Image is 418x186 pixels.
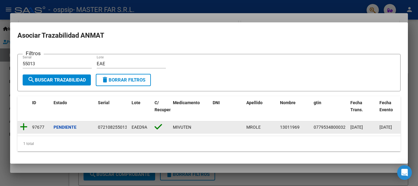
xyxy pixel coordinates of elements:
button: Borrar Filtros [96,74,151,86]
datatable-header-cell: Fecha Evento [377,96,406,123]
span: [DATE] [350,125,363,130]
datatable-header-cell: C/ Recupero [152,96,170,123]
span: Fecha Evento [379,100,393,112]
span: Estado [54,100,67,105]
datatable-header-cell: ID [30,96,51,123]
span: DNI [213,100,220,105]
span: Borrar Filtros [101,77,145,83]
div: 1 total [17,136,401,151]
button: Buscar Trazabilidad [23,74,91,85]
mat-icon: search [28,76,35,83]
datatable-header-cell: Medicamento [170,96,210,123]
span: 07795348000326 [314,125,348,130]
strong: Pendiente [54,125,77,130]
span: Serial [98,100,110,105]
span: Buscar Trazabilidad [28,77,86,83]
datatable-header-cell: Nombre [278,96,311,123]
span: gtin [314,100,321,105]
span: 072108255013 [98,125,127,130]
span: Fecha Trans. [350,100,363,112]
datatable-header-cell: DNI [210,96,244,123]
span: Nombre [280,100,296,105]
div: Open Intercom Messenger [397,165,412,180]
span: ID [32,100,36,105]
datatable-header-cell: Lote [129,96,152,123]
span: [DATE] [379,125,392,130]
datatable-header-cell: Apellido [244,96,278,123]
span: Lote [132,100,140,105]
datatable-header-cell: gtin [311,96,348,123]
h2: Asociar Trazabilidad ANMAT [17,30,401,41]
h3: Filtros [23,49,44,57]
mat-icon: delete [101,76,109,83]
span: 13011969 [280,125,300,130]
span: Medicamento [173,100,200,105]
span: C/ Recupero [155,100,173,112]
datatable-header-cell: Fecha Trans. [348,96,377,123]
span: MROLE [246,125,261,130]
span: 97677 [32,125,44,130]
datatable-header-cell: Estado [51,96,95,123]
span: Apellido [246,100,263,105]
span: MIVUTEN [173,125,191,130]
datatable-header-cell: Serial [95,96,129,123]
span: EAED9A [132,125,147,130]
